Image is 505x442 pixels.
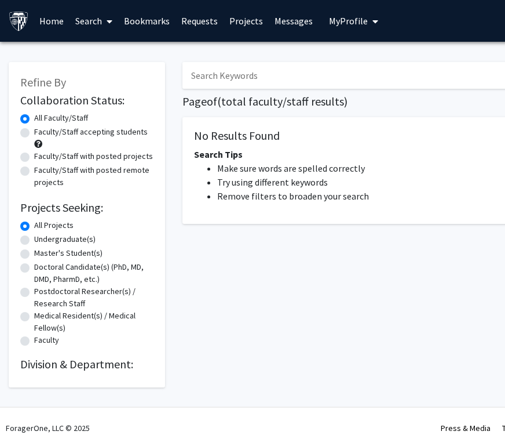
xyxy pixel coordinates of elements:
[34,219,74,231] label: All Projects
[34,285,153,310] label: Postdoctoral Researcher(s) / Research Staff
[34,112,88,124] label: All Faculty/Staff
[175,1,224,41] a: Requests
[34,126,148,138] label: Faculty/Staff accepting students
[34,261,153,285] label: Doctoral Candidate(s) (PhD, MD, DMD, PharmD, etc.)
[9,390,49,433] iframe: Chat
[34,247,103,259] label: Master's Student(s)
[441,423,491,433] a: Press & Media
[9,11,29,31] img: Johns Hopkins University Logo
[34,233,96,245] label: Undergraduate(s)
[20,357,153,371] h2: Division & Department:
[20,75,66,89] span: Refine By
[34,150,153,162] label: Faculty/Staff with posted projects
[118,1,175,41] a: Bookmarks
[224,1,269,41] a: Projects
[34,310,153,334] label: Medical Resident(s) / Medical Fellow(s)
[34,164,153,189] label: Faculty/Staff with posted remote projects
[34,1,69,41] a: Home
[34,334,59,346] label: Faculty
[194,148,243,160] span: Search Tips
[20,201,153,215] h2: Projects Seeking:
[20,93,153,107] h2: Collaboration Status:
[69,1,118,41] a: Search
[269,1,319,41] a: Messages
[329,15,368,27] span: My Profile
